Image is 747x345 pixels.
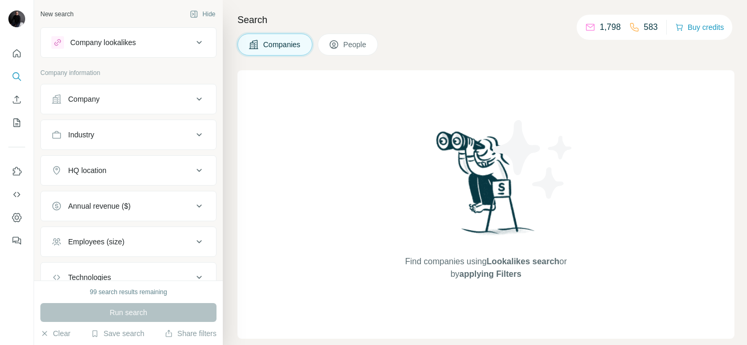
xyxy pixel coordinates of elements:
span: People [343,39,367,50]
img: Avatar [8,10,25,27]
button: Hide [182,6,223,22]
span: Lookalikes search [486,257,559,266]
div: Company [68,94,100,104]
button: Technologies [41,265,216,290]
button: Use Surfe API [8,185,25,204]
button: Annual revenue ($) [41,193,216,219]
button: Clear [40,328,70,339]
button: Share filters [165,328,216,339]
img: Surfe Illustration - Stars [486,112,580,207]
div: Technologies [68,272,111,283]
button: Buy credits [675,20,724,35]
button: Enrich CSV [8,90,25,109]
button: Feedback [8,231,25,250]
div: New search [40,9,73,19]
div: Company lookalikes [70,37,136,48]
button: Save search [91,328,144,339]
span: applying Filters [459,269,521,278]
button: Quick start [8,44,25,63]
div: HQ location [68,165,106,176]
h4: Search [237,13,734,27]
p: 583 [644,21,658,34]
button: Employees (size) [41,229,216,254]
span: Companies [263,39,301,50]
button: HQ location [41,158,216,183]
div: Employees (size) [68,236,124,247]
button: Search [8,67,25,86]
button: Company lookalikes [41,30,216,55]
p: 1,798 [600,21,621,34]
div: 99 search results remaining [90,287,167,297]
button: Industry [41,122,216,147]
button: Use Surfe on LinkedIn [8,162,25,181]
button: Dashboard [8,208,25,227]
button: Company [41,87,216,112]
span: Find companies using or by [402,255,570,281]
div: Industry [68,130,94,140]
img: Surfe Illustration - Woman searching with binoculars [431,128,540,245]
button: My lists [8,113,25,132]
div: Annual revenue ($) [68,201,131,211]
p: Company information [40,68,216,78]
